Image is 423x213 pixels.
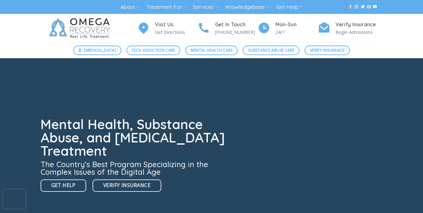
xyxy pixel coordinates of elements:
h1: Mental Health, Substance Abuse, and [MEDICAL_DATA] Treatment [41,118,229,158]
a: Knowledgebase [225,1,269,13]
a: Get Help [41,179,87,192]
h3: The Country’s Best Program Specializing in the Complex Issues of the Digital Age [41,160,229,176]
span: [MEDICAL_DATA] [84,47,116,53]
a: Get In Touch [PHONE_NUMBER] [197,21,258,36]
a: About [120,1,139,13]
p: Begin Admissions [336,28,378,36]
a: [MEDICAL_DATA] [73,46,121,55]
a: Verify Insurance [93,179,161,192]
span: Verify Insurance [103,181,151,189]
a: Substance Abuse Care [243,46,299,55]
a: Follow on YouTube [373,5,377,9]
a: Follow on Instagram [355,5,358,9]
a: Treatment For [146,1,186,13]
span: Substance Abuse Care [248,47,294,53]
h4: Verify Insurance [336,21,378,29]
p: 24/7 [275,28,318,36]
a: Verify Insurance Begin Admissions [318,21,378,36]
a: Follow on Facebook [349,5,352,9]
a: Follow on Twitter [361,5,365,9]
a: Get Help [276,1,303,13]
h4: Get In Touch [215,21,258,29]
a: Verify Insurance [304,46,350,55]
p: Get Directions [155,28,197,36]
a: Visit Us Get Directions [137,21,197,36]
a: Send us an email [367,5,371,9]
a: Tech Addiction Care [126,46,181,55]
span: Tech Addiction Care [131,47,175,53]
a: Mental Health Care [185,46,238,55]
span: Mental Health Care [191,47,233,53]
span: Verify Insurance [310,47,345,53]
span: Get Help [51,181,76,189]
iframe: reCAPTCHA [3,190,25,209]
img: Omega Recovery [45,14,117,42]
h4: Mon-Sun [275,21,318,29]
h4: Visit Us [155,21,197,29]
a: Services [193,1,218,13]
p: [PHONE_NUMBER] [215,28,258,36]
